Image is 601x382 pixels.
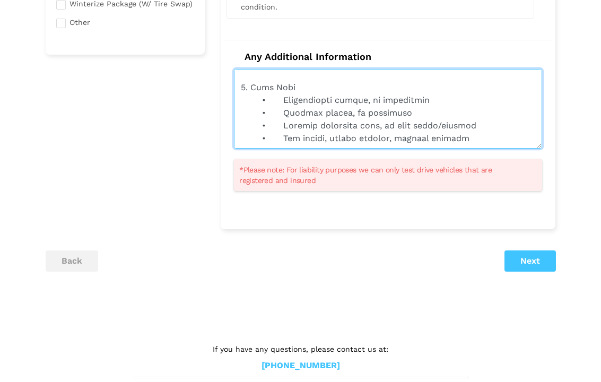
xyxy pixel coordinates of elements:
[46,250,98,272] button: back
[134,343,468,355] p: If you have any questions, please contact us at:
[504,250,556,272] button: Next
[239,164,524,186] span: *Please note: For liability purposes we can only test drive vehicles that are registered and insured
[262,360,340,371] a: [PHONE_NUMBER]
[234,51,542,63] h4: Any Additional Information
